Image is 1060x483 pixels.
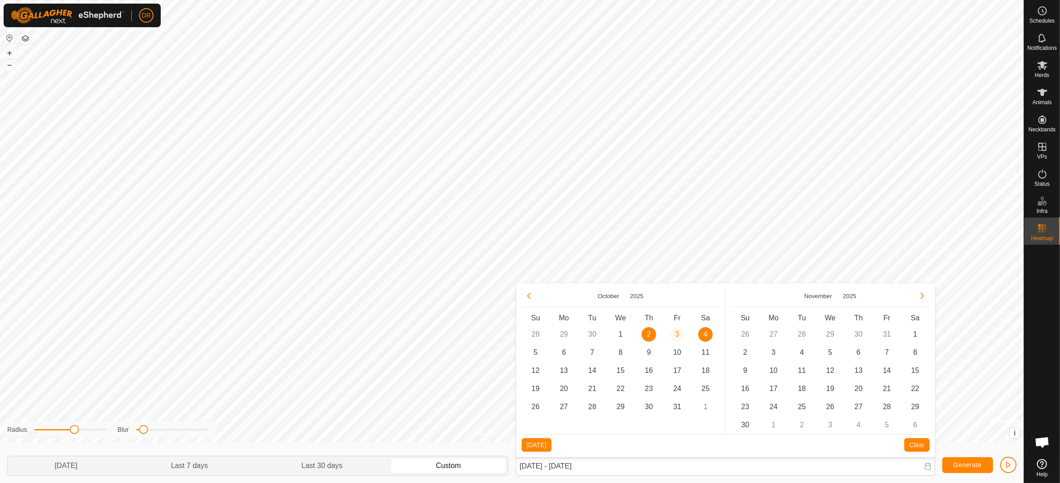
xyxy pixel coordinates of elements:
span: 7 [880,345,894,360]
span: Tu [798,314,806,322]
td: 18 [788,380,816,398]
td: 7 [578,343,607,362]
td: 5 [816,343,844,362]
span: 14 [585,363,600,378]
td: 28 [522,325,550,343]
button: + [4,48,15,58]
span: 4 [698,327,713,342]
td: 1 [901,325,930,343]
td: 30 [635,398,663,416]
a: Privacy Policy [476,430,510,439]
td: 22 [901,380,930,398]
td: 14 [578,362,607,380]
span: 20 [556,382,571,396]
td: 30 [731,416,760,434]
td: 15 [606,362,635,380]
span: 19 [528,382,543,396]
span: 9 [642,345,656,360]
td: 27 [759,325,788,343]
td: 9 [635,343,663,362]
td: 13 [844,362,873,380]
td: 29 [550,325,578,343]
td: 28 [788,325,816,343]
a: Help [1024,455,1060,481]
span: 8 [908,345,922,360]
td: 31 [663,398,691,416]
span: Su [531,314,540,322]
span: Custom [436,460,461,471]
td: 30 [844,325,873,343]
span: Heatmap [1031,236,1053,241]
span: 11 [795,363,809,378]
span: 11 [698,345,713,360]
span: 9 [738,363,753,378]
td: 12 [522,362,550,380]
td: 7 [873,343,901,362]
span: 24 [670,382,685,396]
td: 4 [691,325,720,343]
td: 3 [663,325,691,343]
td: 9 [731,362,760,380]
span: i [1014,429,1016,437]
span: 7 [585,345,600,360]
span: 31 [670,400,685,414]
button: [DATE] [522,438,552,452]
span: 19 [823,382,838,396]
span: DR [142,11,151,20]
span: Fr [674,314,681,322]
td: 18 [691,362,720,380]
span: 2 [642,327,656,342]
span: 15 [614,363,628,378]
td: 30 [578,325,607,343]
td: 29 [606,398,635,416]
span: 23 [738,400,753,414]
td: 12 [816,362,844,380]
td: 29 [816,325,844,343]
td: 21 [873,380,901,398]
span: [DATE] [55,460,77,471]
td: 27 [844,398,873,416]
span: Clear [909,441,924,449]
td: 19 [816,380,844,398]
span: Sa [701,314,710,322]
td: 11 [788,362,816,380]
span: Mo [559,314,569,322]
td: 25 [788,398,816,416]
td: 10 [663,343,691,362]
td: 26 [522,398,550,416]
span: 6 [851,345,866,360]
span: Help [1036,472,1048,477]
span: 25 [698,382,713,396]
button: Next Month [915,289,930,303]
span: Tu [588,314,596,322]
span: 15 [908,363,922,378]
td: 2 [731,343,760,362]
span: Th [854,314,863,322]
td: 26 [731,325,760,343]
td: 16 [635,362,663,380]
span: 8 [614,345,628,360]
button: Reset Map [4,33,15,43]
img: Gallagher Logo [11,7,124,24]
span: 13 [851,363,866,378]
span: 6 [556,345,571,360]
button: Choose Year [839,291,860,301]
span: 26 [823,400,838,414]
span: 21 [880,382,894,396]
td: 20 [550,380,578,398]
span: [DATE] [527,441,547,449]
span: Status [1034,181,1050,187]
td: 5 [522,343,550,362]
span: Infra [1036,208,1047,214]
label: Radius [7,425,27,435]
span: 20 [851,382,866,396]
td: 5 [873,416,901,434]
span: Herds [1035,72,1049,78]
span: 29 [908,400,922,414]
td: 6 [550,343,578,362]
td: 2 [635,325,663,343]
span: 5 [823,345,838,360]
span: 12 [528,363,543,378]
button: Choose Year [626,291,647,301]
button: Choose Month [594,291,623,301]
